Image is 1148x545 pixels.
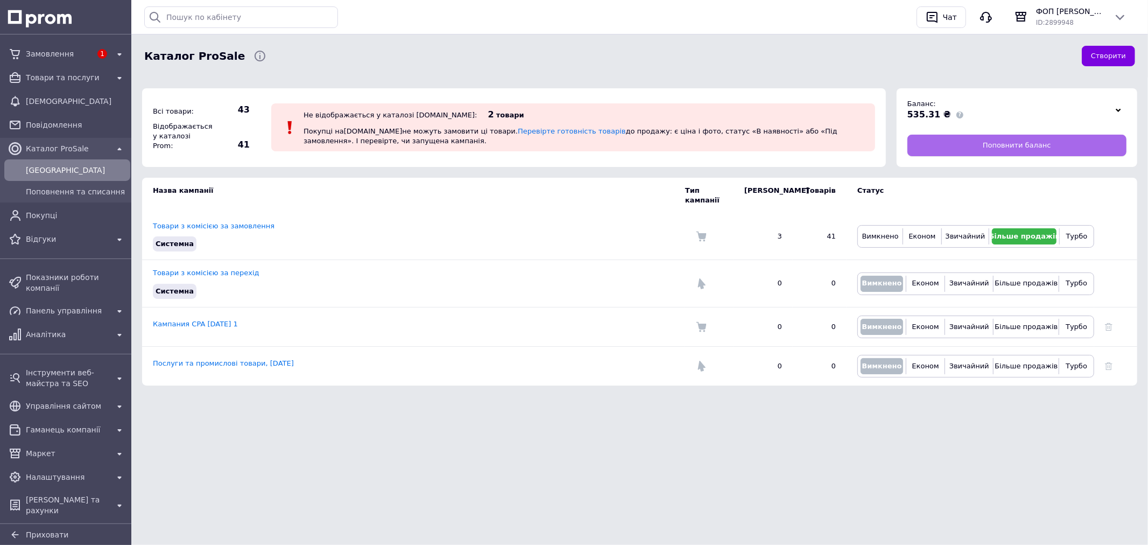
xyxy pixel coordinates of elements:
span: Більше продажів [995,362,1058,370]
span: Баланс: [907,100,936,108]
span: Поповнення та списання [26,186,126,197]
button: Економ [906,228,938,244]
span: Управління сайтом [26,401,109,411]
input: Пошук по кабінету [144,6,338,28]
span: ФОП [PERSON_NAME] [1036,6,1105,17]
button: Вимкнено [861,228,900,244]
a: Кампания CPA [DATE] 1 [153,320,238,328]
div: Відображається у каталозі Prom: [150,119,209,154]
span: Економ [912,362,939,370]
span: Турбо [1066,279,1087,287]
img: Комісія за замовлення [696,231,707,242]
a: Поповнити баланс [907,135,1126,156]
span: 535.31 ₴ [907,109,951,120]
button: Звичайний [948,319,990,335]
span: Вимкнено [862,323,902,331]
span: Системна [156,287,194,295]
span: [GEOGRAPHIC_DATA] [26,165,126,176]
button: Турбо [1062,228,1091,244]
button: Створити [1082,46,1135,67]
img: Комісія за перехід [696,361,707,372]
span: Покупці на [DOMAIN_NAME] не можуть замовити ці товари. до продажу: є ціна і фото, статус «В наявн... [304,127,837,145]
span: Каталог ProSale [144,48,245,64]
span: Поповнити баланс [983,141,1051,150]
img: Комісія за замовлення [696,322,707,332]
span: [PERSON_NAME] та рахунки [26,494,109,516]
button: Більше продажів [996,276,1056,292]
span: Економ [908,232,935,240]
span: Гаманець компанії [26,424,109,435]
span: Відгуки [26,234,109,244]
td: 0 [734,346,793,386]
span: Показники роботи компанії [26,272,126,294]
button: Звичайний [945,228,987,244]
span: Інструменти веб-майстра та SEO [26,367,109,389]
button: Економ [909,358,942,374]
button: Більше продажів [996,358,1056,374]
button: Турбо [1062,358,1091,374]
td: Тип кампанії [685,178,734,213]
td: 41 [793,213,847,260]
td: Товарів [793,178,847,213]
span: Замовлення [26,48,91,59]
span: 41 [212,139,250,151]
span: ID: 2899948 [1036,19,1074,26]
a: Послуги та промислові товари, [DATE] [153,359,294,367]
span: 43 [212,104,250,116]
span: Повідомлення [26,120,126,130]
span: Звичайний [946,232,985,240]
span: Звичайний [949,362,989,370]
span: Приховати [26,530,68,539]
span: Турбо [1066,232,1088,240]
button: Вимкнено [861,276,903,292]
button: Чат [917,6,966,28]
span: Вимкнено [862,279,902,287]
span: Вимкнено [862,362,902,370]
td: 0 [793,307,847,346]
div: Не відображається у каталозі [DOMAIN_NAME]: [304,111,477,119]
button: Звичайний [948,276,990,292]
a: Перевірте готовність товарів [518,127,626,135]
a: Видалити [1105,362,1112,370]
img: Комісія за перехід [696,278,707,289]
span: Звичайний [949,323,989,331]
span: Економ [912,323,939,331]
button: Звичайний [948,358,990,374]
span: Аналітика [26,329,109,340]
div: Чат [941,9,959,25]
td: 0 [793,346,847,386]
td: 0 [734,307,793,346]
button: Економ [909,276,942,292]
span: Турбо [1066,323,1087,331]
a: Видалити [1105,323,1112,331]
span: Вимкнено [862,232,899,240]
button: Економ [909,319,942,335]
span: Турбо [1066,362,1087,370]
td: [PERSON_NAME] [734,178,793,213]
button: Турбо [1062,276,1091,292]
td: 0 [734,260,793,307]
span: [DEMOGRAPHIC_DATA] [26,96,126,107]
span: Звичайний [949,279,989,287]
span: 1 [97,49,107,59]
span: Налаштування [26,472,109,483]
button: Вимкнено [861,358,903,374]
span: Системна [156,240,194,248]
td: 0 [793,260,847,307]
button: Більше продажів [996,319,1056,335]
td: Назва кампанії [142,178,685,213]
td: 3 [734,213,793,260]
span: Маркет [26,448,109,459]
span: 2 [488,109,494,120]
span: Товари та послуги [26,72,109,83]
a: Товари з комісією за перехід [153,269,259,277]
span: Панель управління [26,305,109,316]
img: :exclamation: [282,120,298,136]
span: Економ [912,279,939,287]
span: товари [496,111,524,119]
span: Більше продажів [995,279,1058,287]
a: Товари з комісією за замовлення [153,222,274,230]
div: Всі товари: [150,104,209,119]
button: Турбо [1062,319,1091,335]
button: Більше продажів [992,228,1057,244]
